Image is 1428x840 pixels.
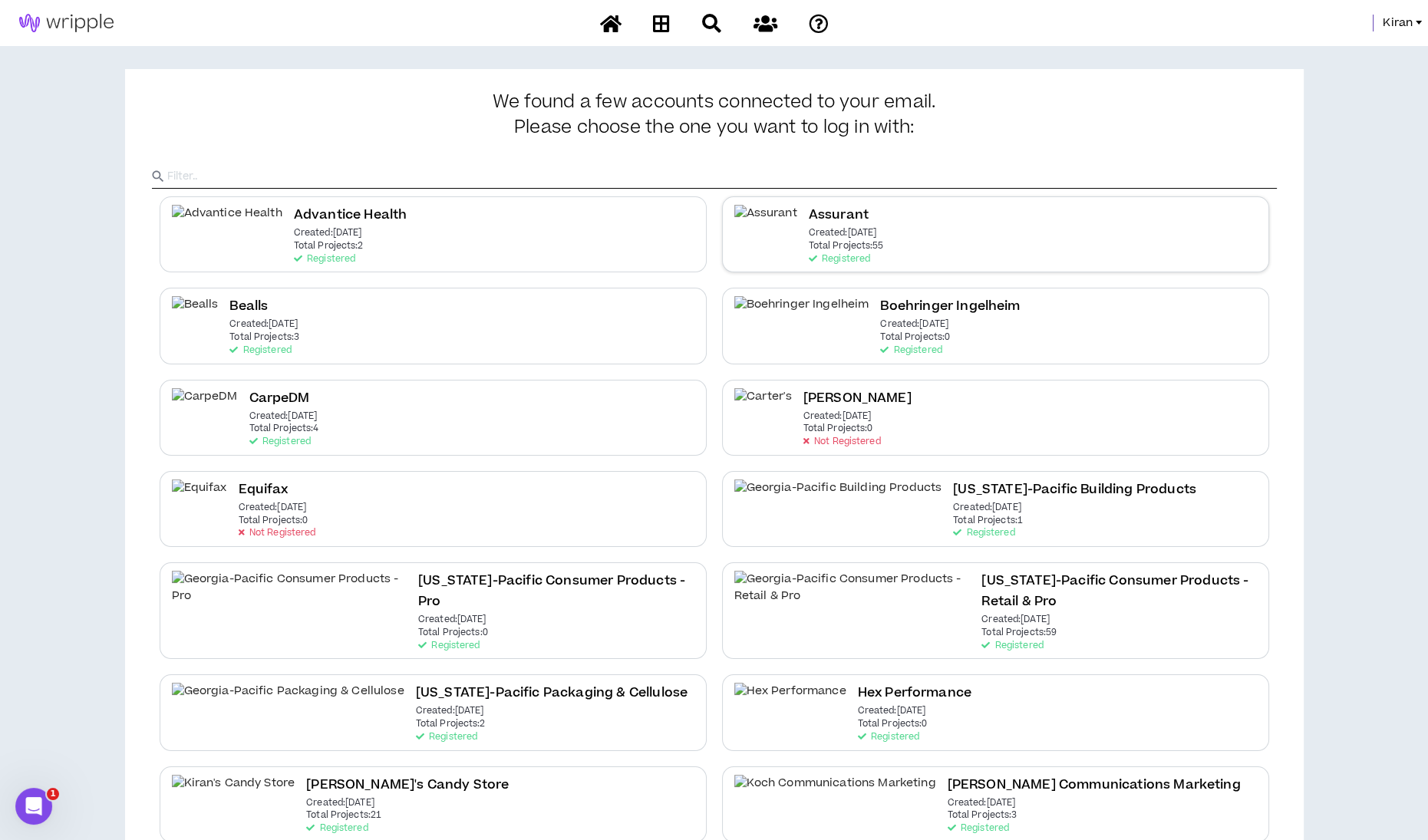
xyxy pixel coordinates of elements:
p: Registered [948,823,1009,834]
p: Total Projects: 0 [238,516,308,526]
img: Carter's [734,388,792,423]
p: Total Projects: 0 [418,628,488,638]
h2: Advantice Health [294,205,407,226]
p: Created: [DATE] [981,614,1050,625]
span: Please choose the one you want to log in with: [514,117,914,139]
p: Registered [416,732,477,743]
p: Created: [DATE] [953,502,1021,513]
img: Kiran's Candy Store [172,775,295,809]
h2: [US_STATE]-Pacific Packaging & Cellulose [416,683,688,703]
p: Registered [249,436,310,447]
p: Total Projects: 0 [880,332,950,343]
p: Total Projects: 2 [416,719,486,730]
p: Created: [DATE] [249,411,317,422]
img: Boehringer Ingelheim [734,296,869,331]
input: Filter.. [167,165,1277,188]
span: 1 [47,788,59,800]
p: Registered [858,732,919,743]
p: Not Registered [803,436,881,447]
h2: [US_STATE]-Pacific Consumer Products - Retail & Pro [981,571,1256,612]
p: Registered [418,641,480,651]
p: Registered [229,345,291,356]
p: Created: [DATE] [418,614,486,625]
p: Total Projects: 1 [953,516,1023,526]
img: Georgia-Pacific Consumer Products - Pro [172,571,407,605]
p: Created: [DATE] [229,319,298,330]
p: Total Projects: 21 [306,810,381,821]
p: Total Projects: 3 [948,810,1017,821]
img: Georgia-Pacific Packaging & Cellulose [172,683,404,717]
h2: Equifax [238,479,288,500]
p: Total Projects: 59 [981,628,1057,638]
p: Total Projects: 55 [809,241,884,252]
p: Created: [DATE] [803,411,872,422]
p: Created: [DATE] [306,798,374,809]
h2: [US_STATE]-Pacific Building Products [953,479,1196,500]
p: Total Projects: 0 [803,423,873,434]
img: Koch Communications Marketing [734,775,936,809]
h2: Bealls [229,296,268,317]
h2: Assurant [809,205,869,226]
img: Advantice Health [172,205,282,239]
p: Total Projects: 3 [229,332,299,343]
p: Total Projects: 2 [294,241,364,252]
h2: [PERSON_NAME]'s Candy Store [306,775,509,796]
span: Kiran [1383,15,1413,31]
h2: CarpeDM [249,388,309,409]
p: Registered [953,528,1014,539]
img: Equifax [172,479,227,514]
iframe: Intercom live chat [15,788,52,825]
p: Created: [DATE] [294,228,362,239]
p: Created: [DATE] [416,706,484,716]
h2: [PERSON_NAME] Communications Marketing [948,775,1241,796]
p: Total Projects: 0 [858,719,928,730]
h2: Hex Performance [858,683,971,703]
img: Georgia-Pacific Building Products [734,479,942,514]
p: Registered [809,254,870,265]
p: Registered [880,345,942,356]
p: Registered [981,641,1043,651]
p: Registered [306,823,368,834]
h2: [US_STATE]-Pacific Consumer Products - Pro [418,571,694,612]
h3: We found a few accounts connected to your email. [152,92,1277,138]
img: Georgia-Pacific Consumer Products - Retail & Pro [734,571,971,605]
p: Total Projects: 4 [249,423,318,434]
p: Created: [DATE] [880,319,948,330]
p: Created: [DATE] [948,798,1016,809]
img: CarpeDM [172,388,238,423]
p: Registered [294,254,355,265]
img: Hex Performance [734,683,846,717]
p: Created: [DATE] [809,228,877,239]
h2: Boehringer Ingelheim [880,296,1020,317]
p: Created: [DATE] [238,502,306,513]
p: Not Registered [238,528,315,539]
img: Bealls [172,296,219,331]
p: Created: [DATE] [858,706,926,716]
h2: [PERSON_NAME] [803,388,912,409]
img: Assurant [734,205,797,239]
